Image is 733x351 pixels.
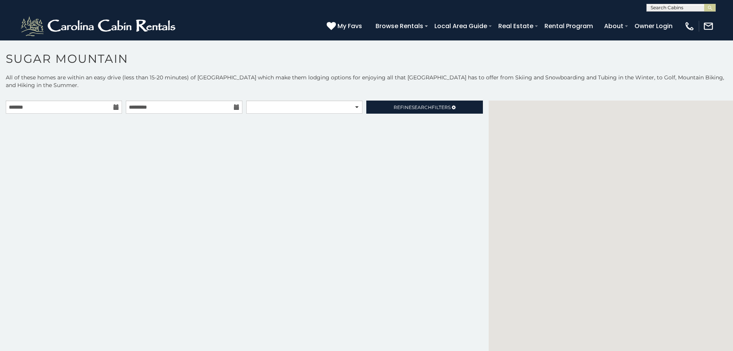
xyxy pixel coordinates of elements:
[327,21,364,31] a: My Favs
[541,19,597,33] a: Rental Program
[412,104,432,110] span: Search
[337,21,362,31] span: My Favs
[684,21,695,32] img: phone-regular-white.png
[366,101,483,114] a: RefineSearchFilters
[19,15,179,38] img: White-1-2.png
[394,104,451,110] span: Refine Filters
[431,19,491,33] a: Local Area Guide
[600,19,627,33] a: About
[703,21,714,32] img: mail-regular-white.png
[494,19,537,33] a: Real Estate
[372,19,427,33] a: Browse Rentals
[631,19,676,33] a: Owner Login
